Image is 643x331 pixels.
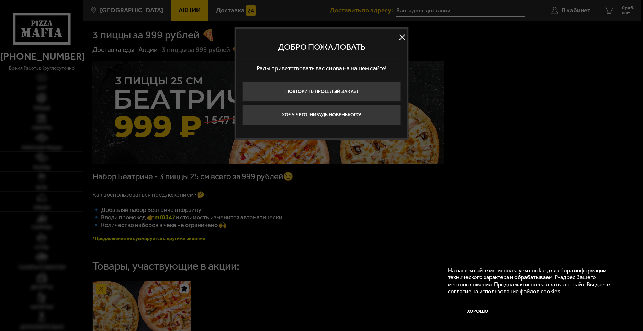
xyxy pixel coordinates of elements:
p: Рады приветствовать вас снова на нашем сайте! [242,59,401,78]
button: Хочу чего-нибудь новенького! [242,105,401,125]
p: На нашем сайте мы используем cookie для сбора информации технического характера и обрабатываем IP... [448,267,623,295]
button: Повторить прошлый заказ! [242,81,401,102]
button: Хорошо [448,301,508,321]
p: Добро пожаловать [242,42,401,52]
